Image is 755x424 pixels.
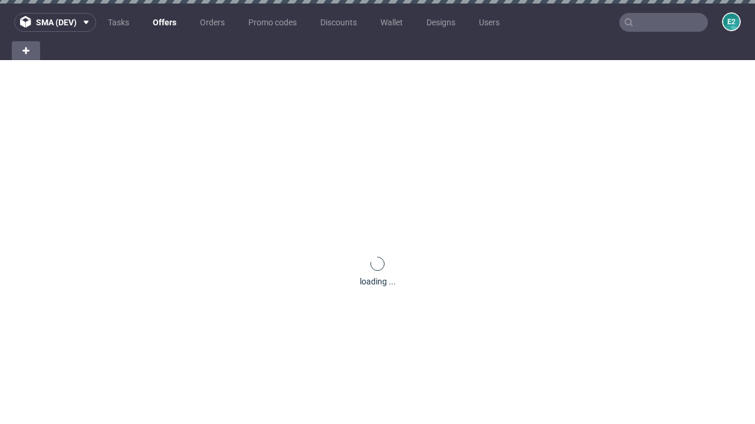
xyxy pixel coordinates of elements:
a: Promo codes [241,13,304,32]
a: Orders [193,13,232,32]
div: loading ... [360,276,396,287]
button: sma (dev) [14,13,96,32]
a: Designs [419,13,462,32]
a: Wallet [373,13,410,32]
a: Discounts [313,13,364,32]
a: Tasks [101,13,136,32]
figcaption: e2 [723,14,740,30]
a: Users [472,13,507,32]
a: Offers [146,13,183,32]
span: sma (dev) [36,18,77,26]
